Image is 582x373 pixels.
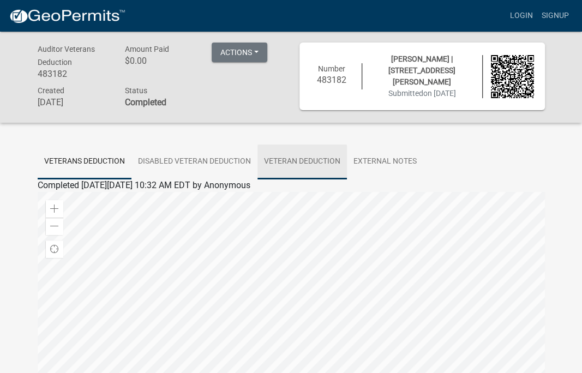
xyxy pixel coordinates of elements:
[388,55,455,86] span: [PERSON_NAME] | [STREET_ADDRESS][PERSON_NAME]
[38,86,64,95] span: Created
[38,69,109,79] h6: 483182
[537,5,573,26] a: Signup
[38,145,131,179] a: Veterans Deduction
[124,86,147,95] span: Status
[318,64,345,73] span: Number
[310,75,353,85] h6: 483182
[124,56,195,66] h6: $0.00
[38,180,250,190] span: Completed [DATE][DATE] 10:32 AM EDT by Anonymous
[38,97,109,107] h6: [DATE]
[257,145,347,179] a: Veteran Deduction
[388,89,456,98] span: Submitted on [DATE]
[124,45,169,53] span: Amount Paid
[46,218,63,235] div: Zoom out
[347,145,423,179] a: External Notes
[124,97,166,107] strong: Completed
[212,43,267,62] button: Actions
[46,240,63,258] div: Find my location
[131,145,257,179] a: Disabled Veteran Deduction
[491,55,534,98] img: QR code
[38,45,95,67] span: Auditor Veterans Deduction
[46,200,63,218] div: Zoom in
[506,5,537,26] a: Login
